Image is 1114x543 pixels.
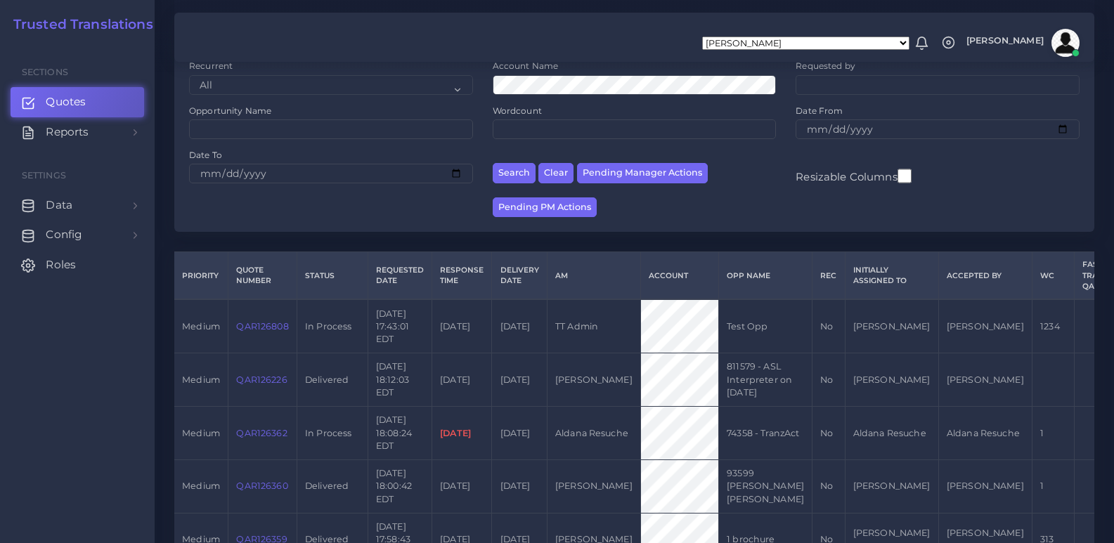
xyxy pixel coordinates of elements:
td: In Process [297,299,368,353]
td: [DATE] [432,460,492,513]
td: [PERSON_NAME] [845,299,938,353]
span: Data [46,197,72,213]
span: medium [182,374,220,385]
a: Reports [11,117,144,147]
td: [PERSON_NAME] [938,353,1032,407]
td: 1 [1032,407,1074,460]
td: Test Opp [718,299,812,353]
td: [PERSON_NAME] [845,460,938,513]
td: [DATE] [492,353,547,407]
a: Roles [11,250,144,280]
span: Sections [22,67,68,77]
td: [DATE] [492,407,547,460]
span: Reports [46,124,89,140]
th: Status [297,252,368,300]
td: [PERSON_NAME] [845,353,938,407]
td: Aldana Resuche [938,407,1032,460]
label: Date From [796,105,843,117]
span: medium [182,428,220,438]
td: 1234 [1032,299,1074,353]
td: In Process [297,407,368,460]
span: medium [182,321,220,332]
th: REC [812,252,845,300]
span: Config [46,227,82,242]
label: Wordcount [493,105,542,117]
a: Config [11,220,144,249]
td: 811579 - ASL Interpreter on [DATE] [718,353,812,407]
a: QAR126362 [236,428,287,438]
span: Settings [22,170,66,181]
th: AM [547,252,640,300]
td: [PERSON_NAME] [938,460,1032,513]
span: Roles [46,257,76,273]
td: Aldana Resuche [845,407,938,460]
td: Delivered [297,460,368,513]
a: [PERSON_NAME]avatar [959,29,1084,57]
td: No [812,460,845,513]
a: QAR126360 [236,480,287,491]
th: Priority [174,252,228,300]
button: Clear [538,163,574,183]
th: WC [1032,252,1074,300]
th: Opp Name [718,252,812,300]
td: [DATE] [492,299,547,353]
td: No [812,407,845,460]
td: [DATE] [432,353,492,407]
button: Pending PM Actions [493,197,597,218]
span: Quotes [46,94,86,110]
td: Aldana Resuche [547,407,640,460]
td: [DATE] 18:00:42 EDT [368,460,432,513]
th: Quote Number [228,252,297,300]
td: No [812,299,845,353]
td: Delivered [297,353,368,407]
span: [PERSON_NAME] [966,37,1044,46]
td: [DATE] 18:12:03 EDT [368,353,432,407]
td: [PERSON_NAME] [938,299,1032,353]
td: [PERSON_NAME] [547,353,640,407]
td: [DATE] [492,460,547,513]
th: Account [640,252,718,300]
button: Search [493,163,536,183]
a: QAR126808 [236,321,288,332]
td: [DATE] 18:08:24 EDT [368,407,432,460]
font: [DATE] [440,428,471,438]
th: Requested Date [368,252,432,300]
a: Quotes [11,87,144,117]
th: Accepted by [938,252,1032,300]
td: No [812,353,845,407]
td: 1 [1032,460,1074,513]
input: Resizable Columns [898,167,912,185]
img: avatar [1051,29,1080,57]
td: 74358 - TranzAct [718,407,812,460]
td: 93599 [PERSON_NAME] [PERSON_NAME] [718,460,812,513]
td: [DATE] 17:43:01 EDT [368,299,432,353]
td: [PERSON_NAME] [547,460,640,513]
th: Delivery Date [492,252,547,300]
th: Initially Assigned to [845,252,938,300]
td: [DATE] [432,299,492,353]
a: QAR126226 [236,374,287,385]
label: Date To [189,149,222,161]
label: Opportunity Name [189,105,271,117]
a: Trusted Translations [4,17,153,33]
span: medium [182,480,220,491]
td: TT Admin [547,299,640,353]
th: Response Time [432,252,492,300]
button: Pending Manager Actions [577,163,708,183]
a: Data [11,190,144,220]
label: Resizable Columns [796,167,911,185]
